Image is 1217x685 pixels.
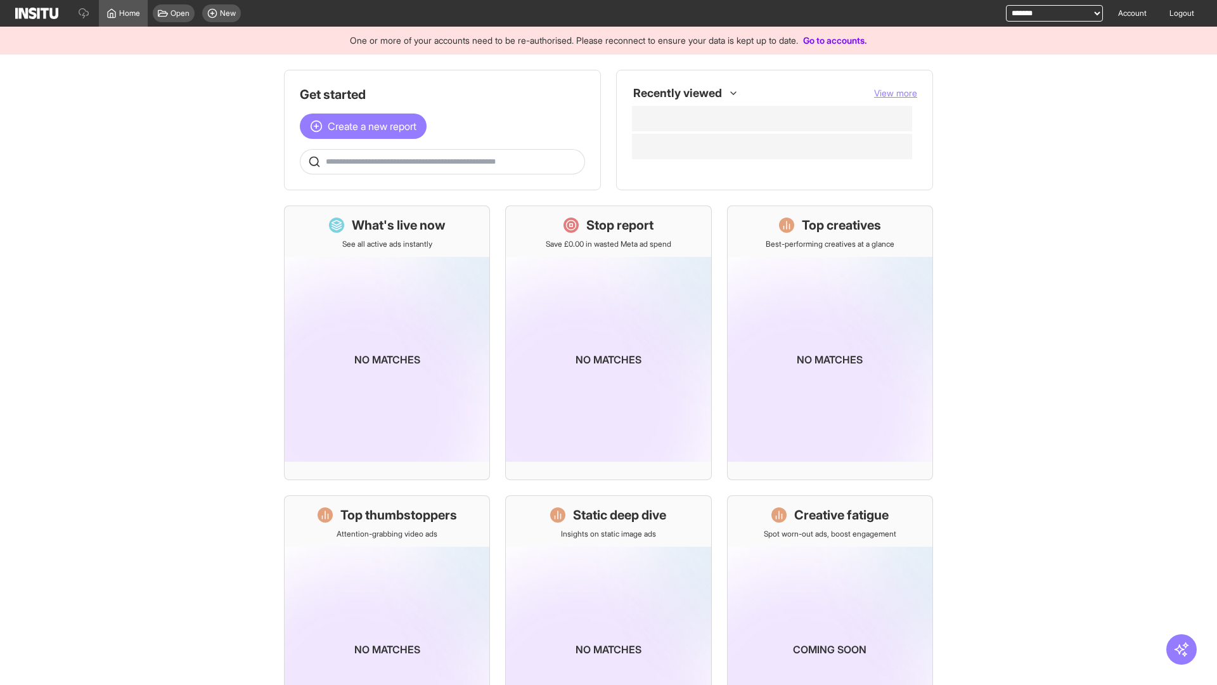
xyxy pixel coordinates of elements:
span: Home [119,8,140,18]
button: View more [874,87,917,100]
p: Save £0.00 in wasted Meta ad spend [546,239,671,249]
a: Top creativesBest-performing creatives at a glanceNo matches [727,205,933,480]
span: New [220,8,236,18]
p: No matches [354,352,420,367]
a: Stop reportSave £0.00 in wasted Meta ad spendNo matches [505,205,711,480]
img: coming-soon-gradient_kfitwp.png [285,257,489,462]
a: What's live nowSee all active ads instantlyNo matches [284,205,490,480]
p: No matches [576,352,641,367]
a: Go to accounts. [803,35,867,46]
span: View more [874,88,917,98]
h1: Get started [300,86,585,103]
h1: What's live now [352,216,446,234]
h1: Stop report [586,216,654,234]
p: Insights on static image ads [561,529,656,539]
h1: Static deep dive [573,506,666,524]
span: Open [171,8,190,18]
p: No matches [576,642,641,657]
img: coming-soon-gradient_kfitwp.png [728,257,932,462]
p: No matches [354,642,420,657]
p: Best-performing creatives at a glance [766,239,894,249]
p: Attention-grabbing video ads [337,529,437,539]
h1: Top thumbstoppers [340,506,457,524]
p: No matches [797,352,863,367]
p: See all active ads instantly [342,239,432,249]
img: Logo [15,8,58,19]
h1: Top creatives [802,216,881,234]
button: Create a new report [300,114,427,139]
img: coming-soon-gradient_kfitwp.png [506,257,711,462]
span: Create a new report [328,119,416,134]
span: One or more of your accounts need to be re-authorised. Please reconnect to ensure your data is ke... [350,35,798,46]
